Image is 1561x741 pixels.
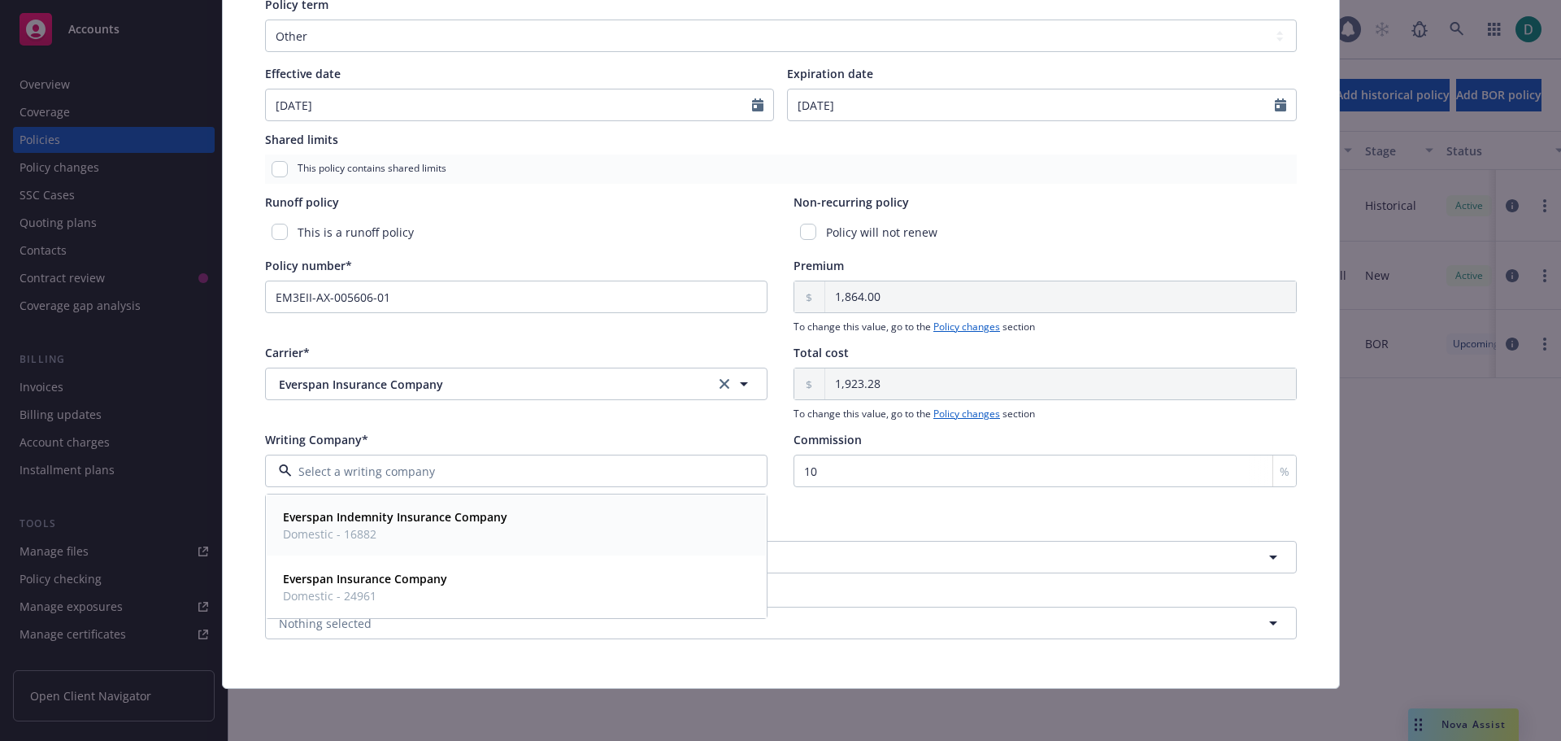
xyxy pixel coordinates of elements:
div: Policy will not renew [794,217,1297,247]
span: Shared limits [265,132,338,147]
button: Nothing selected [265,607,1297,639]
svg: Calendar [752,98,763,111]
span: Commission [794,432,862,447]
button: Nothing selected [265,541,1297,573]
input: 0.00 [825,368,1296,399]
span: Domestic - 16882 [283,525,507,543]
span: Premium [794,258,844,273]
div: This is a runoff policy [265,217,768,247]
span: Expiration date [787,66,873,81]
span: Everspan Insurance Company [279,376,689,393]
input: Select a writing company [292,463,735,480]
span: Total cost [794,345,849,360]
svg: Calendar [1275,98,1286,111]
span: To change this value, go to the section [794,320,1297,334]
strong: Everspan Insurance Company [283,571,447,586]
span: Carrier* [265,345,310,360]
a: clear selection [715,374,734,394]
span: Runoff policy [265,194,339,210]
span: Effective date [265,66,341,81]
span: Non-recurring policy [794,194,909,210]
button: Everspan Insurance Companyclear selection [265,368,768,400]
span: Nothing selected [279,615,372,632]
input: MM/DD/YYYY [788,89,1275,120]
input: 0.00 [825,281,1296,312]
span: To change this value, go to the section [794,407,1297,421]
span: Domestic - 24961 [283,587,447,604]
a: Policy changes [933,320,1000,333]
a: Policy changes [933,407,1000,421]
span: Policy number* [265,258,352,273]
input: MM/DD/YYYY [266,89,753,120]
span: % [1280,463,1289,480]
span: Writing Company* [265,432,368,447]
div: This policy contains shared limits [265,155,1297,184]
strong: Everspan Indemnity Insurance Company [283,509,507,525]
